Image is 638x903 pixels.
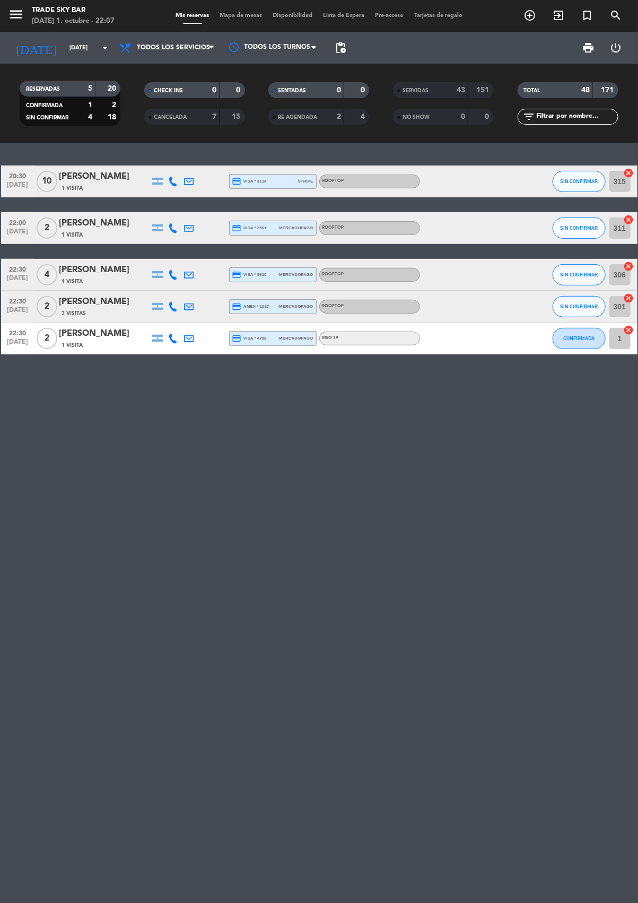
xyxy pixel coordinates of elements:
[581,86,590,94] strong: 48
[108,85,118,92] strong: 20
[322,225,344,230] span: ROOFTOP
[370,13,409,19] span: Pre-acceso
[5,263,31,275] span: 22:30
[322,272,344,276] span: ROOFTOP
[477,86,492,94] strong: 151
[5,338,31,351] span: [DATE]
[88,114,92,121] strong: 4
[88,85,92,92] strong: 5
[403,115,430,120] span: NO SHOW
[212,113,216,120] strong: 7
[523,110,536,123] i: filter_list
[609,9,622,22] i: search
[232,270,242,280] i: credit_card
[582,41,595,54] span: print
[59,170,150,184] div: [PERSON_NAME]
[232,270,267,280] span: visa * 9610
[563,335,595,341] span: CONFIRMADA
[170,13,214,19] span: Mis reservas
[108,114,118,121] strong: 18
[26,86,60,92] span: RESERVADAS
[279,335,313,342] span: mercadopago
[62,277,83,286] span: 1 Visita
[59,327,150,341] div: [PERSON_NAME]
[37,171,57,192] span: 10
[334,41,347,54] span: pending_actions
[37,296,57,317] span: 2
[59,216,150,230] div: [PERSON_NAME]
[298,178,313,185] span: stripe
[553,328,606,349] button: CONFIRMADA
[322,304,344,308] span: ROOFTOP
[485,113,492,120] strong: 0
[279,271,313,278] span: mercadopago
[5,294,31,307] span: 22:30
[624,168,634,178] i: cancel
[32,5,115,16] div: Trade Sky Bar
[337,86,341,94] strong: 0
[337,113,341,120] strong: 2
[232,177,242,186] i: credit_card
[624,261,634,272] i: cancel
[624,214,634,225] i: cancel
[62,309,86,318] span: 3 Visitas
[232,223,267,233] span: visa * 2561
[624,293,634,303] i: cancel
[59,295,150,309] div: [PERSON_NAME]
[610,41,623,54] i: power_settings_new
[279,224,313,231] span: mercadopago
[88,101,92,109] strong: 1
[232,302,242,311] i: credit_card
[318,13,370,19] span: Lista de Espera
[232,223,242,233] i: credit_card
[26,115,68,120] span: SIN CONFIRMAR
[37,328,57,349] span: 2
[624,325,634,335] i: cancel
[5,216,31,228] span: 22:00
[232,302,269,311] span: amex * 1037
[99,41,111,54] i: arrow_drop_down
[361,113,367,120] strong: 4
[214,13,267,19] span: Mapa de mesas
[457,86,465,94] strong: 43
[361,86,367,94] strong: 0
[5,275,31,287] span: [DATE]
[553,264,606,285] button: SIN CONFIRMAR
[560,303,598,309] span: SIN CONFIRMAR
[560,272,598,277] span: SIN CONFIRMAR
[62,184,83,193] span: 1 Visita
[552,9,565,22] i: exit_to_app
[602,32,630,64] div: LOG OUT
[560,178,598,184] span: SIN CONFIRMAR
[536,111,618,123] input: Filtrar por nombre...
[137,44,210,51] span: Todos los servicios
[322,336,339,340] span: PISO 19
[232,334,267,343] span: visa * 4708
[553,218,606,239] button: SIN CONFIRMAR
[553,296,606,317] button: SIN CONFIRMAR
[461,113,465,120] strong: 0
[322,179,344,183] span: ROOFTOP
[62,341,83,350] span: 1 Visita
[267,13,318,19] span: Disponibilidad
[279,303,313,310] span: mercadopago
[523,9,536,22] i: add_circle_outline
[59,263,150,277] div: [PERSON_NAME]
[5,169,31,181] span: 20:30
[5,326,31,338] span: 22:30
[560,225,598,231] span: SIN CONFIRMAR
[409,13,468,19] span: Tarjetas de regalo
[232,334,242,343] i: credit_card
[8,6,24,22] i: menu
[8,6,24,26] button: menu
[154,88,183,93] span: CHECK INS
[581,9,593,22] i: turned_in_not
[5,228,31,240] span: [DATE]
[232,113,242,120] strong: 15
[37,264,57,285] span: 4
[26,103,63,108] span: CONFIRMADA
[278,115,317,120] span: RE AGENDADA
[5,307,31,319] span: [DATE]
[112,101,118,109] strong: 2
[232,177,267,186] span: visa * 1114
